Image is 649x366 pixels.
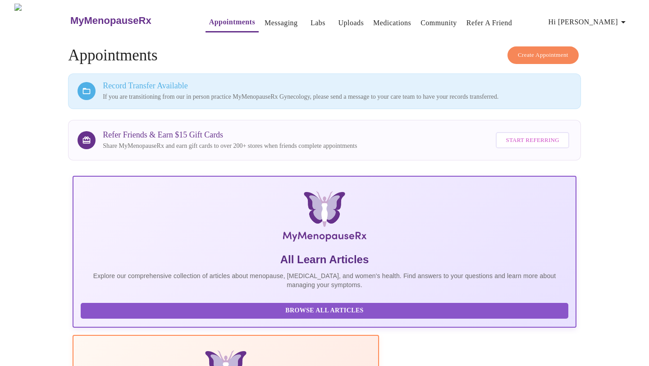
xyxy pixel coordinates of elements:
button: Start Referring [496,132,569,149]
h3: MyMenopauseRx [70,15,151,27]
button: Messaging [261,14,301,32]
button: Create Appointment [507,46,579,64]
p: Share MyMenopauseRx and earn gift cards to over 200+ stores when friends complete appointments [103,142,357,151]
h3: Record Transfer Available [103,81,571,91]
button: Uploads [335,14,368,32]
span: Start Referring [506,135,559,146]
h3: Refer Friends & Earn $15 Gift Cards [103,130,357,140]
button: Appointments [206,13,259,32]
span: Browse All Articles [90,305,559,316]
a: Start Referring [494,128,571,153]
img: MyMenopauseRx Logo [156,191,493,245]
a: Medications [373,17,411,29]
img: MyMenopauseRx Logo [14,4,69,37]
a: Appointments [209,16,255,28]
a: MyMenopauseRx [69,5,187,37]
span: Hi [PERSON_NAME] [548,16,629,28]
a: Uploads [338,17,364,29]
button: Medications [370,14,415,32]
button: Refer a Friend [463,14,516,32]
a: Messaging [265,17,297,29]
a: Community [420,17,457,29]
button: Hi [PERSON_NAME] [545,13,632,31]
span: Create Appointment [518,50,568,60]
a: Browse All Articles [81,306,571,314]
p: Explore our comprehensive collection of articles about menopause, [MEDICAL_DATA], and women's hea... [81,271,568,289]
p: If you are transitioning from our in person practice MyMenopauseRx Gynecology, please send a mess... [103,92,571,101]
h4: Appointments [68,46,581,64]
a: Refer a Friend [466,17,512,29]
a: Labs [311,17,325,29]
button: Labs [304,14,333,32]
button: Community [417,14,461,32]
button: Browse All Articles [81,303,568,319]
h5: All Learn Articles [81,252,568,267]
